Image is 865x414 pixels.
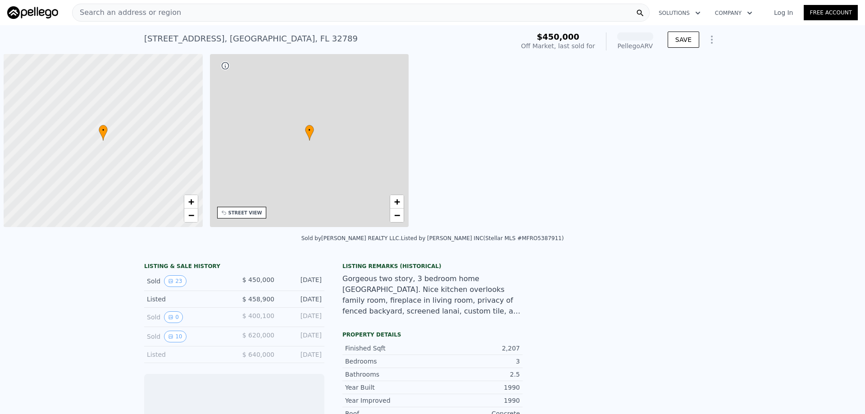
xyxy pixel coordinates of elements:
span: $ 620,000 [242,332,274,339]
div: [DATE] [282,311,322,323]
div: Gorgeous two story, 3 bedroom home [GEOGRAPHIC_DATA]. Nice kitchen overlooks family room, firepla... [342,273,523,317]
span: • [99,126,108,134]
span: Search an address or region [73,7,181,18]
div: [DATE] [282,295,322,304]
span: $ 400,100 [242,312,274,319]
div: Finished Sqft [345,344,432,353]
button: View historical data [164,331,186,342]
div: Sold by [PERSON_NAME] REALTY LLC . [301,235,401,241]
a: Zoom in [390,195,404,209]
div: Sold [147,275,227,287]
button: Solutions [651,5,708,21]
span: $450,000 [537,32,579,41]
a: Log In [763,8,804,17]
div: [DATE] [282,331,322,342]
button: Company [708,5,760,21]
a: Free Account [804,5,858,20]
div: Year Built [345,383,432,392]
div: Sold [147,331,227,342]
button: View historical data [164,275,186,287]
div: Sold [147,311,227,323]
span: $ 640,000 [242,351,274,358]
div: LISTING & SALE HISTORY [144,263,324,272]
div: 1990 [432,383,520,392]
span: + [394,196,400,207]
div: • [99,125,108,141]
div: Bathrooms [345,370,432,379]
a: Zoom out [184,209,198,222]
div: Listed [147,295,227,304]
span: $ 450,000 [242,276,274,283]
div: Pellego ARV [617,41,653,50]
div: Off Market, last sold for [521,41,595,50]
span: + [188,196,194,207]
div: 3 [432,357,520,366]
div: [STREET_ADDRESS] , [GEOGRAPHIC_DATA] , FL 32789 [144,32,358,45]
button: Show Options [703,31,721,49]
a: Zoom out [390,209,404,222]
span: − [394,209,400,221]
div: [DATE] [282,350,322,359]
div: Listing Remarks (Historical) [342,263,523,270]
div: Year Improved [345,396,432,405]
div: 2.5 [432,370,520,379]
a: Zoom in [184,195,198,209]
span: $ 458,900 [242,296,274,303]
button: View historical data [164,311,183,323]
div: • [305,125,314,141]
div: Listed by [PERSON_NAME] INC (Stellar MLS #MFRO5387911) [401,235,564,241]
div: 2,207 [432,344,520,353]
div: Bedrooms [345,357,432,366]
div: [DATE] [282,275,322,287]
button: SAVE [668,32,699,48]
div: STREET VIEW [228,209,262,216]
span: • [305,126,314,134]
div: Property details [342,331,523,338]
div: 1990 [432,396,520,405]
div: Listed [147,350,227,359]
span: − [188,209,194,221]
img: Pellego [7,6,58,19]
